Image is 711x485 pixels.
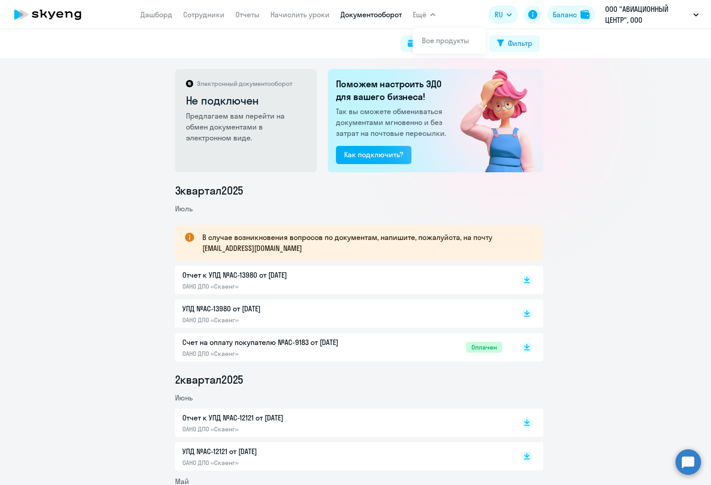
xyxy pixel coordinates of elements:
p: УПД №AC-13980 от [DATE] [182,303,373,314]
li: 3 квартал 2025 [175,183,543,198]
a: Начислить уроки [270,10,330,19]
button: Как подключить? [336,146,411,164]
a: Отчет к УПД №AC-12121 от [DATE]ОАНО ДПО «Скаенг» [182,412,502,433]
p: ОАНО ДПО «Скаенг» [182,425,373,433]
span: Июнь [175,393,193,402]
a: Отчет к УПД №AC-13980 от [DATE]ОАНО ДПО «Скаенг» [182,270,502,290]
h2: Поможем настроить ЭДО для вашего бизнеса! [336,78,449,103]
span: RU [495,9,503,20]
a: УПД №AC-13980 от [DATE]ОАНО ДПО «Скаенг» [182,303,502,324]
button: Балансbalance [547,5,595,24]
a: Дашборд [140,10,172,19]
p: УПД №AC-12121 от [DATE] [182,446,373,457]
span: Ещё [413,9,426,20]
li: 2 квартал 2025 [175,372,543,387]
img: not_connected [441,69,543,172]
p: ОАНО ДПО «Скаенг» [182,316,373,324]
p: Счет на оплату покупателю №AC-9183 от [DATE] [182,337,373,348]
p: Так вы сможете обмениваться документами мгновенно и без затрат на почтовые пересылки. [336,106,449,139]
h2: Не подключен [186,93,307,108]
a: Счет на оплату покупателю №AC-9183 от [DATE]ОАНО ДПО «Скаенг»Оплачен [182,337,502,358]
p: Предлагаем вам перейти на обмен документами в электронном виде. [186,110,307,143]
p: Отчет к УПД №AC-12121 от [DATE] [182,412,373,423]
a: Сотрудники [183,10,225,19]
span: Оплачен [466,342,502,353]
div: Баланс [553,9,577,20]
button: Фильтр [490,35,540,52]
a: Документооборот [340,10,402,19]
span: Июль [175,204,193,213]
button: Поиск за период [401,35,484,52]
p: ООО "АВИАЦИОННЫЙ ЦЕНТР", ООО "АВИАЦИОННЫЙ ЦЕНТР" [605,4,690,25]
button: RU [488,5,518,24]
p: ОАНО ДПО «Скаенг» [182,350,373,358]
p: ОАНО ДПО «Скаенг» [182,459,373,467]
p: Отчет к УПД №AC-13980 от [DATE] [182,270,373,280]
div: Как подключить? [344,149,403,160]
a: Все продукты [422,36,469,45]
a: Отчеты [235,10,260,19]
button: ООО "АВИАЦИОННЫЙ ЦЕНТР", ООО "АВИАЦИОННЫЙ ЦЕНТР" [601,4,703,25]
p: Электронный документооборот [197,80,292,88]
a: УПД №AC-12121 от [DATE]ОАНО ДПО «Скаенг» [182,446,502,467]
div: Фильтр [508,38,532,49]
p: В случае возникновения вопросов по документам, напишите, пожалуйста, на почту [EMAIL_ADDRESS][DOM... [202,232,527,254]
p: ОАНО ДПО «Скаенг» [182,282,373,290]
img: balance [581,10,590,19]
button: Ещё [413,5,436,24]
